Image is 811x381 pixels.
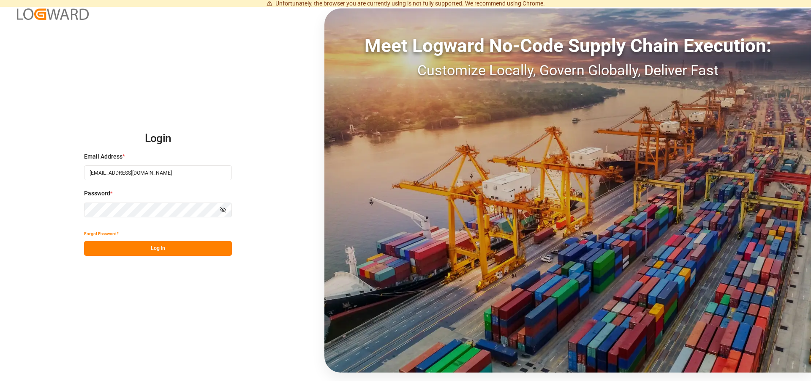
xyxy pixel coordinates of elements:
[84,165,232,180] input: Enter your email
[84,241,232,256] button: Log In
[324,32,811,60] div: Meet Logward No-Code Supply Chain Execution:
[84,226,119,241] button: Forgot Password?
[324,60,811,81] div: Customize Locally, Govern Globally, Deliver Fast
[84,189,110,198] span: Password
[84,125,232,152] h2: Login
[17,8,89,20] img: Logward_new_orange.png
[84,152,122,161] span: Email Address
